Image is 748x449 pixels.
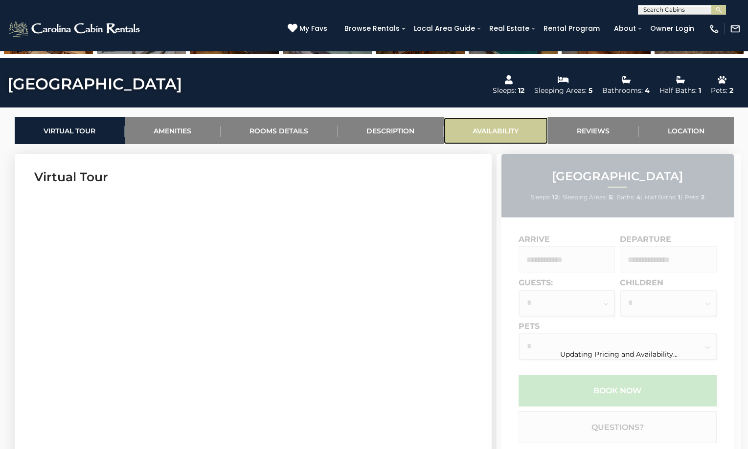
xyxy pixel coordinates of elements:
[299,23,327,34] span: My Favs
[539,21,605,36] a: Rental Program
[340,21,405,36] a: Browse Rentals
[709,23,720,34] img: phone-regular-white.png
[730,23,741,34] img: mail-regular-white.png
[639,117,734,144] a: Location
[609,21,641,36] a: About
[221,117,338,144] a: Rooms Details
[484,21,534,36] a: Real Estate
[338,117,444,144] a: Description
[15,117,125,144] a: Virtual Tour
[34,169,472,186] h3: Virtual Tour
[7,19,143,39] img: White-1-2.png
[497,350,741,359] div: Updating Pricing and Availability...
[125,117,221,144] a: Amenities
[288,23,330,34] a: My Favs
[548,117,639,144] a: Reviews
[409,21,480,36] a: Local Area Guide
[444,117,548,144] a: Availability
[645,21,699,36] a: Owner Login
